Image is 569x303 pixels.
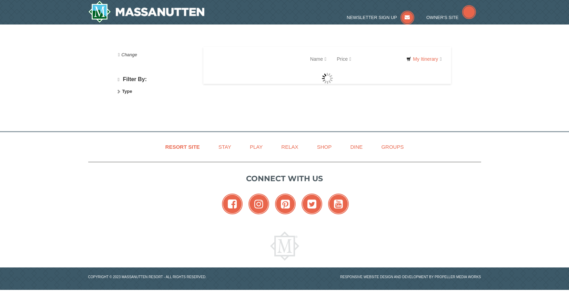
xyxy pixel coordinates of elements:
[118,51,138,59] button: Change
[347,15,397,20] span: Newsletter Sign Up
[241,139,271,155] a: Play
[88,1,205,23] a: Massanutten Resort
[88,1,205,23] img: Massanutten Resort Logo
[373,139,412,155] a: Groups
[308,139,341,155] a: Shop
[402,54,446,64] a: My Itinerary
[210,139,240,155] a: Stay
[347,15,414,20] a: Newsletter Sign Up
[332,52,356,66] a: Price
[88,173,481,184] p: Connect with us
[342,139,371,155] a: Dine
[270,232,299,261] img: Massanutten Resort Logo
[426,15,459,20] span: Owner's Site
[340,275,481,279] a: Responsive website design and development by Propeller Media Works
[426,15,476,20] a: Owner's Site
[305,52,332,66] a: Name
[322,73,333,84] img: wait gif
[157,139,209,155] a: Resort Site
[273,139,307,155] a: Relax
[118,76,195,83] h4: Filter By:
[83,274,285,280] p: Copyright © 2023 Massanutten Resort - All Rights Reserved.
[122,89,132,94] strong: Type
